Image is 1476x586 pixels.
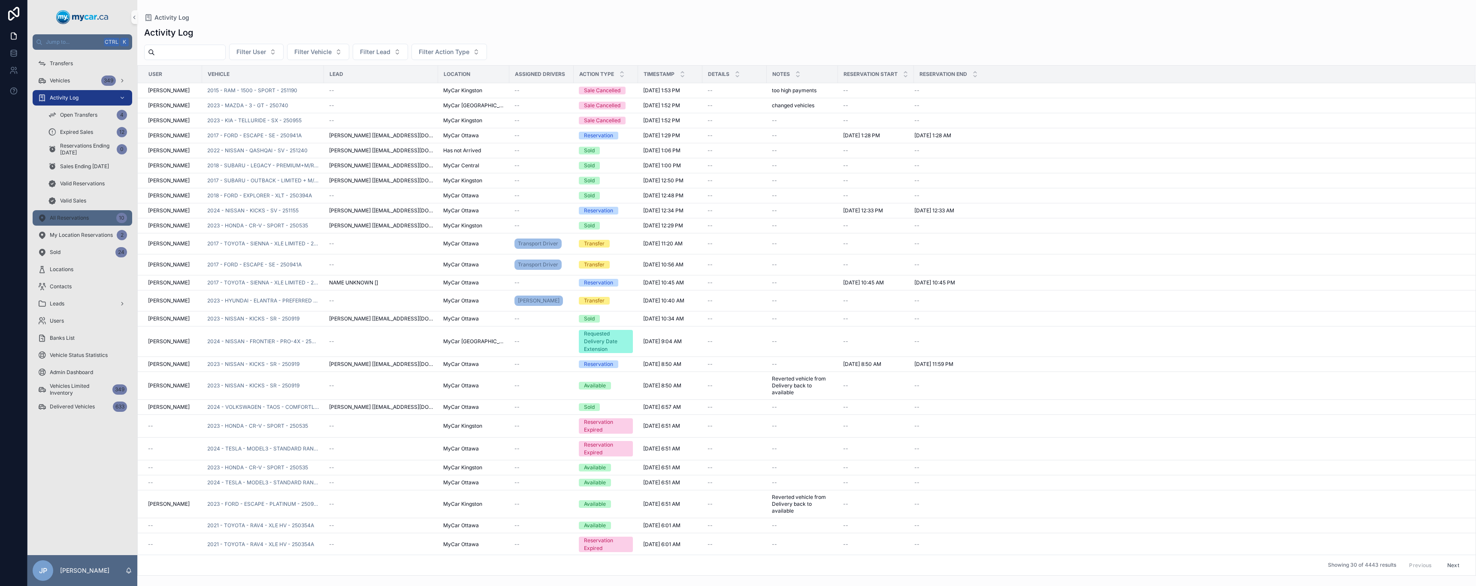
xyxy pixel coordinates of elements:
[148,192,197,199] a: [PERSON_NAME]
[50,214,89,221] span: All Reservations
[708,147,713,154] span: --
[329,177,433,184] span: [PERSON_NAME] [[EMAIL_ADDRESS][DOMAIN_NAME]]
[207,192,312,199] a: 2018 - FORD - EXPLORER - XLT - 250394A
[207,102,288,109] span: 2023 - MAZDA - 3 - GT - 250740
[643,177,684,184] span: [DATE] 12:50 PM
[50,94,79,101] span: Activity Log
[329,87,334,94] span: --
[914,192,919,199] span: --
[443,147,504,154] a: Has not Arrived
[514,147,569,154] a: --
[914,222,919,229] span: --
[579,147,633,154] a: Sold
[329,162,433,169] a: [PERSON_NAME] [[EMAIL_ADDRESS][DOMAIN_NAME]]
[148,87,197,94] a: [PERSON_NAME]
[708,147,762,154] a: --
[514,162,520,169] span: --
[27,50,137,426] div: scrollable content
[643,162,697,169] a: [DATE] 1:00 PM
[643,222,697,229] a: [DATE] 12:29 PM
[584,117,620,124] div: Sale Cancelled
[643,207,697,214] a: [DATE] 12:34 PM
[914,240,1464,247] a: --
[411,44,487,60] button: Select Button
[33,245,132,260] a: Sold24
[584,240,605,248] div: Transfer
[116,213,127,223] div: 10
[117,144,127,154] div: 0
[643,132,680,139] span: [DATE] 1:29 PM
[207,87,297,94] a: 2015 - RAM - 1500 - SPORT - 251190
[584,132,613,139] div: Reservation
[843,177,909,184] a: --
[443,240,504,247] a: MyCar Ottawa
[643,162,681,169] span: [DATE] 1:00 PM
[843,102,848,109] span: --
[914,192,1464,199] a: --
[43,124,132,140] a: Expired Sales12
[584,162,595,169] div: Sold
[643,117,697,124] a: [DATE] 1:52 PM
[772,222,833,229] a: --
[43,193,132,208] a: Valid Sales
[43,142,132,157] a: Reservations Ending [DATE]0
[121,39,128,45] span: K
[514,222,569,229] a: --
[207,207,319,214] a: 2024 - NISSAN - KICKS - SV - 251155
[207,222,319,229] a: 2023 - HONDA - CR-V - SPORT - 250535
[514,192,520,199] span: --
[60,129,93,136] span: Expired Sales
[207,132,302,139] a: 2017 - FORD - ESCAPE - SE - 250941A
[360,48,390,56] span: Filter Lead
[207,162,319,169] a: 2018 - SUBARU - LEGACY - PREMIUM+M/R - 251215
[708,177,762,184] a: --
[579,222,633,230] a: Sold
[43,176,132,191] a: Valid Reservations
[329,192,334,199] span: --
[708,192,762,199] a: --
[33,34,132,50] button: Jump to...CtrlK
[643,207,684,214] span: [DATE] 12:34 PM
[329,147,433,154] span: [PERSON_NAME] [[EMAIL_ADDRESS][DOMAIN_NAME]]
[579,207,633,214] a: Reservation
[50,77,70,84] span: Vehicles
[914,147,919,154] span: --
[514,132,569,139] a: --
[579,192,633,199] a: Sold
[329,87,433,94] a: --
[514,117,569,124] a: --
[148,162,197,169] a: [PERSON_NAME]
[708,132,762,139] a: --
[207,207,299,214] span: 2024 - NISSAN - KICKS - SV - 251155
[584,87,620,94] div: Sale Cancelled
[914,147,1464,154] a: --
[43,159,132,174] a: Sales Ending [DATE]
[148,102,197,109] a: [PERSON_NAME]
[443,87,482,94] span: MyCar Kingston
[443,147,481,154] span: Has not Arrived
[708,162,713,169] span: --
[33,210,132,226] a: All Reservations10
[643,87,680,94] span: [DATE] 1:53 PM
[772,192,833,199] a: --
[443,117,482,124] span: MyCar Kingston
[643,132,697,139] a: [DATE] 1:29 PM
[514,207,520,214] span: --
[148,132,197,139] a: [PERSON_NAME]
[584,222,595,230] div: Sold
[148,117,190,124] span: [PERSON_NAME]
[56,10,109,24] img: App logo
[443,102,504,109] a: MyCar [GEOGRAPHIC_DATA]
[584,102,620,109] div: Sale Cancelled
[207,147,308,154] span: 2022 - NISSAN - QASHQAI - SV - 251240
[708,192,713,199] span: --
[207,117,302,124] span: 2023 - KIA - TELLURIDE - SX - 250955
[843,87,848,94] span: --
[148,240,190,247] span: [PERSON_NAME]
[117,230,127,240] div: 2
[207,240,319,247] a: 2017 - TOYOTA - SIENNA - XLE LIMITED - 250857
[643,147,697,154] a: [DATE] 1:06 PM
[207,222,308,229] a: 2023 - HONDA - CR-V - SPORT - 250535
